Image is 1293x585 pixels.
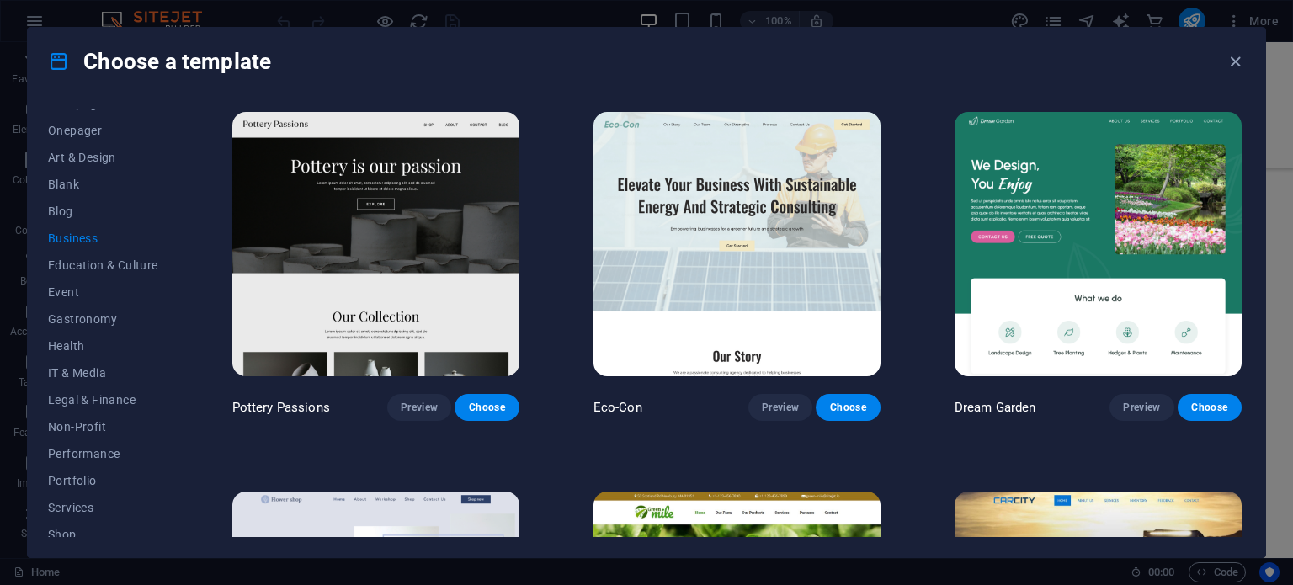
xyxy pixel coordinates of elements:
button: Services [48,494,158,521]
button: Legal & Finance [48,386,158,413]
span: Choose [468,401,505,414]
span: Non-Profit [48,420,158,433]
span: Event [48,285,158,299]
button: Event [48,279,158,306]
p: Pottery Passions [232,399,330,416]
button: 2 [45,348,70,357]
button: 1 [45,328,70,337]
span: Blank [48,178,158,191]
button: Preview [1109,394,1173,421]
button: Choose [455,394,519,421]
span: Health [48,339,158,353]
span: Business [48,231,158,245]
button: Onepager [48,117,158,144]
span: Legal & Finance [48,393,158,407]
span: Onepager [48,124,158,137]
button: Shop [48,521,158,548]
img: Dream Garden [955,112,1242,376]
button: IT & Media [48,359,158,386]
span: Education & Culture [48,258,158,272]
span: Art & Design [48,151,158,164]
span: Services [48,501,158,514]
span: Gastronomy [48,312,158,326]
span: Preview [1123,401,1160,414]
button: Art & Design [48,144,158,171]
img: Pottery Passions [232,112,519,376]
span: Choose [829,401,866,414]
span: Preview [762,401,799,414]
button: Health [48,332,158,359]
span: Preview [401,401,438,414]
button: Blog [48,198,158,225]
button: Gastronomy [48,306,158,332]
button: Education & Culture [48,252,158,279]
button: Choose [816,394,880,421]
button: Preview [387,394,451,421]
img: Eco-Con [593,112,881,376]
span: Performance [48,447,158,460]
p: Dream Garden [955,399,1036,416]
button: Choose [1178,394,1242,421]
span: Portfolio [48,474,158,487]
button: Portfolio [48,467,158,494]
button: Blank [48,171,158,198]
h4: Choose a template [48,48,271,75]
button: Preview [748,394,812,421]
p: Eco-Con [593,399,642,416]
span: Choose [1191,401,1228,414]
button: Non-Profit [48,413,158,440]
span: Shop [48,528,158,541]
span: IT & Media [48,366,158,380]
span: Blog [48,205,158,218]
button: Business [48,225,158,252]
button: Performance [48,440,158,467]
button: 3 [45,369,70,377]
